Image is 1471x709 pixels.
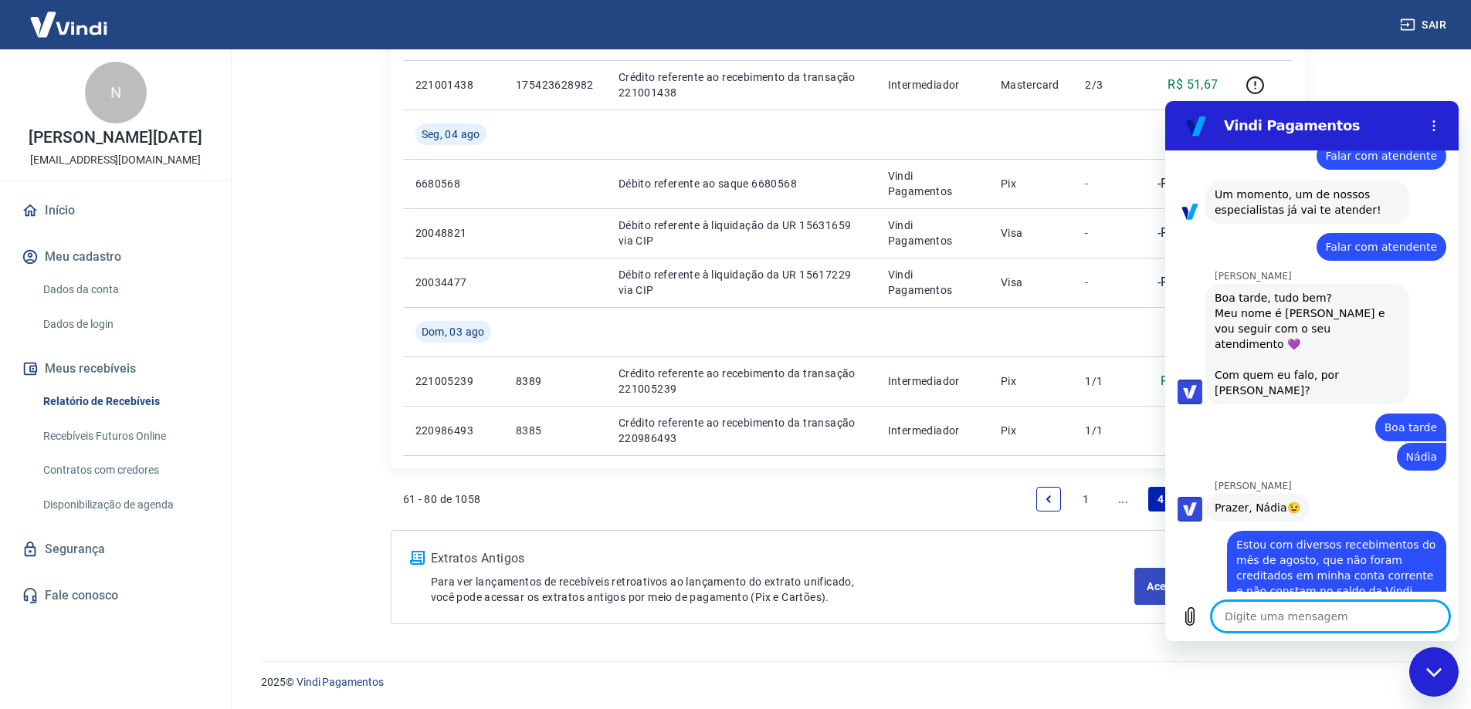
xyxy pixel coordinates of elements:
p: 1/1 [1085,373,1130,389]
p: [EMAIL_ADDRESS][DOMAIN_NAME] [30,152,201,168]
p: R$ 51,67 [1168,76,1218,94]
p: [PERSON_NAME][DATE] [29,130,202,146]
p: - [1085,275,1130,290]
a: Dados da conta [37,274,212,306]
iframe: Janela de mensagens [1165,101,1459,641]
p: -R$ 419,57 [1157,273,1218,292]
p: Crédito referente ao recebimento da transação 221001438 [619,69,863,100]
a: Início [19,194,212,228]
p: -R$ 212,38 [1157,224,1218,242]
span: Dom, 03 ago [422,324,485,339]
p: 6680568 [415,176,491,191]
p: -R$ 250,40 [1157,174,1218,193]
a: Contratos com credores [37,454,212,486]
p: Débito referente ao saque 6680568 [619,176,863,191]
p: Visa [1001,225,1061,241]
a: Page 4 is your current page [1148,487,1173,511]
p: 20034477 [415,275,491,290]
p: Extratos Antigos [431,549,1135,568]
img: ícone [410,551,425,565]
a: Dados de login [37,309,212,340]
p: 221001438 [415,77,491,93]
p: Visa [1001,275,1061,290]
p: - [1085,225,1130,241]
p: Crédito referente ao recebimento da transação 221005239 [619,366,863,397]
p: 221005239 [415,373,491,389]
a: Vindi Pagamentos [297,676,384,688]
button: Sair [1397,11,1452,39]
a: Page 1 [1073,487,1098,511]
p: Pix [1001,423,1061,438]
span: Seg, 04 ago [422,127,480,142]
p: Vindi Pagamentos [888,168,976,199]
p: 8389 [516,373,594,389]
p: 2/3 [1085,77,1130,93]
img: Vindi [19,1,119,48]
p: 175423628982 [516,77,594,93]
p: Mastercard [1001,77,1061,93]
p: Vindi Pagamentos [888,218,976,248]
ul: Pagination [1030,481,1293,518]
a: Jump backward [1111,487,1136,511]
p: Pix [1001,373,1061,389]
p: Intermediador [888,373,976,389]
button: Meu cadastro [19,240,212,274]
p: Vindi Pagamentos [888,267,976,298]
p: Pix [1001,176,1061,191]
p: Para ver lançamentos de recebíveis retroativos ao lançamento do extrato unificado, você pode aces... [431,574,1135,605]
a: Recebíveis Futuros Online [37,420,212,452]
div: N [85,62,147,123]
p: R$ 186,81 [1161,372,1218,390]
p: 61 - 80 de 1058 [403,491,481,507]
button: Meus recebíveis [19,352,212,386]
iframe: Botão para abrir a janela de mensagens, conversa em andamento [1409,647,1459,697]
a: Previous page [1036,487,1061,511]
p: Crédito referente ao recebimento da transação 220986493 [619,415,863,446]
a: Acesse Extratos Antigos [1134,568,1285,605]
p: Intermediador [888,423,976,438]
p: 8385 [516,423,594,438]
p: 2025 © [261,674,1434,690]
p: - [1085,176,1130,191]
a: Relatório de Recebíveis [37,386,212,417]
a: Segurança [19,532,212,566]
p: Intermediador [888,77,976,93]
p: Débito referente à liquidação da UR 15631659 via CIP [619,218,863,248]
p: 1/1 [1085,423,1130,438]
p: Débito referente à liquidação da UR 15617229 via CIP [619,267,863,298]
p: 220986493 [415,423,491,438]
a: Disponibilização de agenda [37,489,212,521]
p: 20048821 [415,225,491,241]
a: Fale conosco [19,579,212,613]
